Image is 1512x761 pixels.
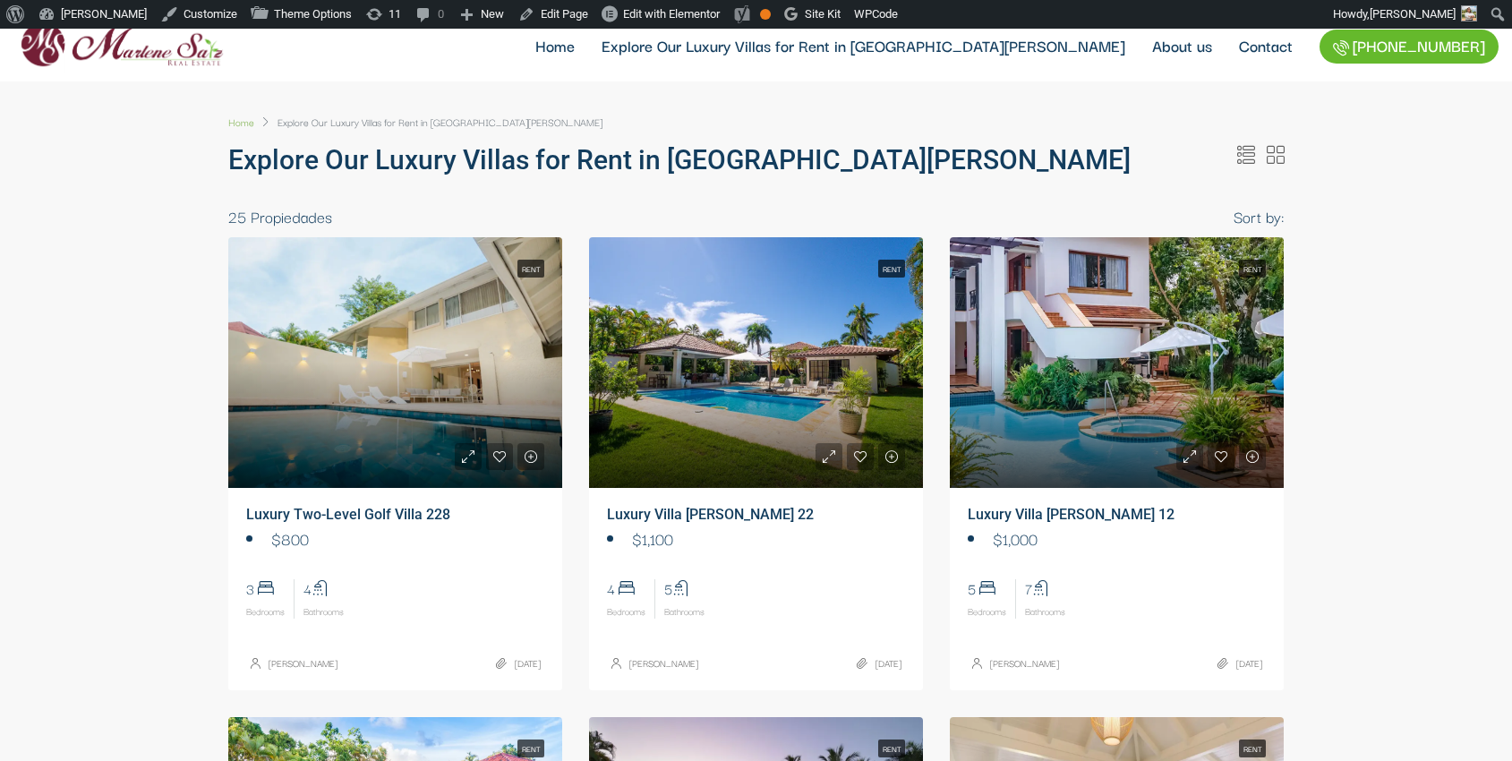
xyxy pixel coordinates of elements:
li: Bathrooms [1016,579,1074,619]
a: Luxury Villa [PERSON_NAME] 12 [968,506,1175,523]
span: 4 [303,579,344,595]
span: 5 [968,579,1006,595]
span: [PERSON_NAME] [1370,7,1456,21]
a: Luxury Two-Level Golf Villa 228 [246,506,450,523]
div: Sort by: [1234,203,1285,230]
a: Explore Our Luxury Villas for Rent in [GEOGRAPHIC_DATA][PERSON_NAME] [588,10,1139,81]
span: Site Kit [805,7,841,21]
li: $1,100 [607,526,905,552]
div: [DATE] [857,650,901,677]
div: 25 Propiedades [228,203,1234,230]
li: Explore Our Luxury Villas for Rent in [GEOGRAPHIC_DATA][PERSON_NAME] [254,108,602,135]
li: Bedrooms [607,579,655,619]
a: [PERSON_NAME] [990,650,1059,677]
a: Contact [1226,10,1306,81]
span: Edit with Elementor [623,7,720,21]
span: 3 [246,579,285,595]
a: Home [228,108,254,135]
a: [PERSON_NAME] [629,650,698,677]
li: Bedrooms [968,579,1016,619]
h1: Explore Our Luxury Villas for Rent in [GEOGRAPHIC_DATA][PERSON_NAME] [228,144,1228,176]
a: About us [1139,10,1226,81]
span: 5 [664,579,705,595]
li: $1,000 [968,526,1266,552]
div: [DATE] [496,650,541,677]
div: [DATE] [1217,650,1262,677]
span: 7 [1025,579,1065,595]
span: Home [228,114,254,130]
div: OK [760,9,771,20]
img: logo [13,16,229,74]
li: Bathrooms [295,579,353,619]
span: 4 [607,579,645,595]
li: Bedrooms [246,579,295,619]
a: Luxury Villa [PERSON_NAME] 22 [607,506,814,523]
li: Bathrooms [655,579,713,619]
a: [PERSON_NAME] [269,650,337,677]
a: Home [522,10,588,81]
a: [PHONE_NUMBER] [1320,30,1499,64]
li: $800 [246,526,544,552]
